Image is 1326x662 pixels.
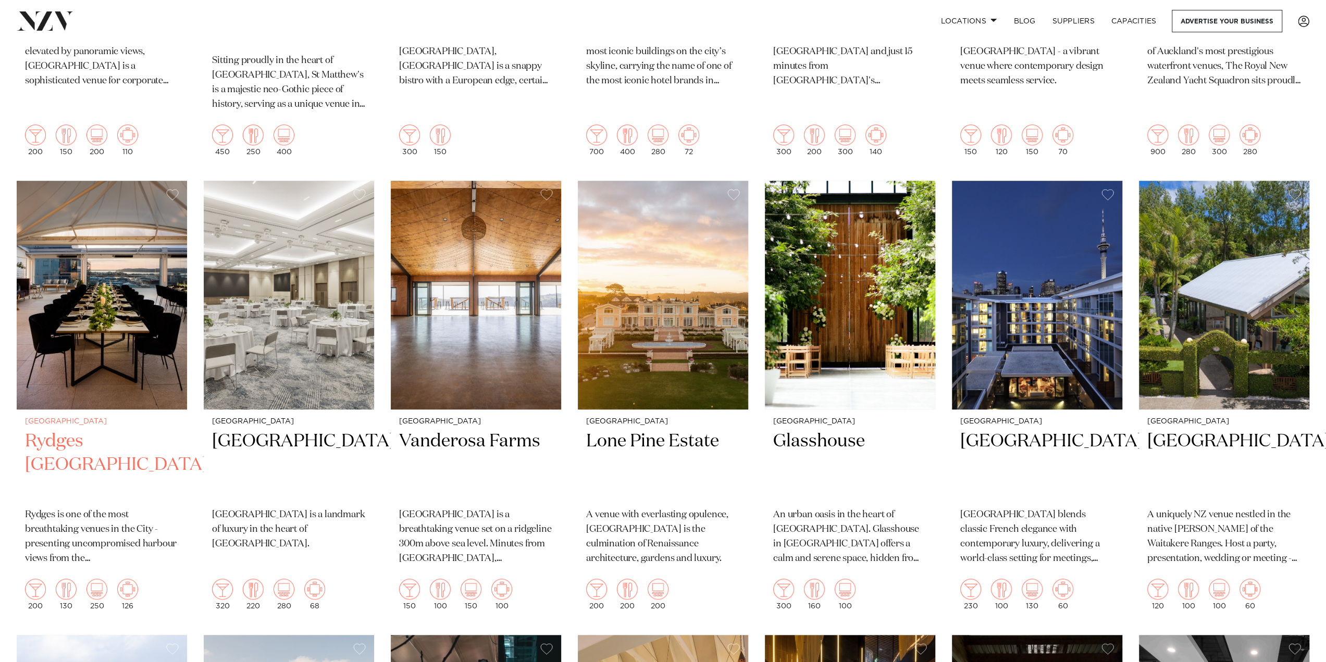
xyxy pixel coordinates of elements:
[1178,124,1199,145] img: dining.png
[430,579,451,610] div: 100
[117,124,138,156] div: 110
[960,508,1114,566] p: [GEOGRAPHIC_DATA] blends classic French elegance with contemporary luxury, delivering a world-cla...
[430,124,451,145] img: dining.png
[1240,124,1260,156] div: 280
[1052,579,1073,610] div: 60
[17,181,187,618] a: [GEOGRAPHIC_DATA] Rydges [GEOGRAPHIC_DATA] Rydges is one of the most breathtaking venues in the C...
[430,579,451,599] img: dining.png
[1052,579,1073,599] img: meeting.png
[773,430,927,500] h2: Glasshouse
[304,579,325,610] div: 68
[991,124,1012,145] img: dining.png
[56,124,77,156] div: 150
[25,124,46,156] div: 200
[991,579,1012,599] img: dining.png
[586,508,740,566] p: A venue with everlasting opulence, [GEOGRAPHIC_DATA] is the culmination of Renaissance architectu...
[212,124,233,145] img: cocktail.png
[1022,124,1043,145] img: theatre.png
[960,418,1114,426] small: [GEOGRAPHIC_DATA]
[212,579,233,599] img: cocktail.png
[1044,10,1102,32] a: SUPPLIERS
[243,579,264,610] div: 220
[865,124,886,145] img: meeting.png
[678,124,699,145] img: meeting.png
[804,124,825,156] div: 200
[1178,579,1199,610] div: 100
[960,124,981,145] img: cocktail.png
[1209,579,1230,599] img: theatre.png
[25,418,179,426] small: [GEOGRAPHIC_DATA]
[991,579,1012,610] div: 100
[1209,124,1230,156] div: 300
[399,418,553,426] small: [GEOGRAPHIC_DATA]
[648,579,668,599] img: theatre.png
[1052,124,1073,156] div: 70
[399,124,420,145] img: cocktail.png
[117,124,138,145] img: meeting.png
[25,579,46,599] img: cocktail.png
[960,124,981,156] div: 150
[1052,124,1073,145] img: meeting.png
[1022,579,1043,599] img: theatre.png
[212,418,366,426] small: [GEOGRAPHIC_DATA]
[274,124,294,145] img: theatre.png
[678,124,699,156] div: 72
[648,124,668,145] img: theatre.png
[648,124,668,156] div: 280
[430,124,451,156] div: 150
[56,579,77,599] img: dining.png
[648,579,668,610] div: 200
[578,181,748,618] a: [GEOGRAPHIC_DATA] Lone Pine Estate A venue with everlasting opulence, [GEOGRAPHIC_DATA] is the cu...
[952,181,1122,409] img: Sofitel Auckland Viaduct Harbour hotel venue
[212,579,233,610] div: 320
[960,430,1114,500] h2: [GEOGRAPHIC_DATA]
[1147,430,1301,500] h2: [GEOGRAPHIC_DATA]
[617,124,638,145] img: dining.png
[586,31,740,89] p: [GEOGRAPHIC_DATA] is one of the most iconic buildings on the city’s skyline, carrying the name of...
[243,124,264,156] div: 250
[212,508,366,552] p: [GEOGRAPHIC_DATA] is a landmark of luxury in the heart of [GEOGRAPHIC_DATA].
[17,11,73,30] img: nzv-logo.png
[274,124,294,156] div: 400
[773,508,927,566] p: An urban oasis in the heart of [GEOGRAPHIC_DATA]. Glasshouse in [GEOGRAPHIC_DATA] offers a calm a...
[1147,579,1168,610] div: 120
[274,579,294,610] div: 280
[765,181,935,618] a: [GEOGRAPHIC_DATA] Glasshouse An urban oasis in the heart of [GEOGRAPHIC_DATA]. Glasshouse in [GEO...
[56,579,77,610] div: 130
[1240,579,1260,599] img: meeting.png
[835,579,856,599] img: theatre.png
[25,31,179,89] p: Steeped in Swiss heritage and elevated by panoramic views, [GEOGRAPHIC_DATA] is a sophisticated v...
[25,124,46,145] img: cocktail.png
[399,579,420,610] div: 150
[835,579,856,610] div: 100
[243,579,264,599] img: dining.png
[212,54,366,112] p: Sitting proudly in the heart of [GEOGRAPHIC_DATA], St Matthew's is a majestic neo-Gothic piece of...
[804,124,825,145] img: dining.png
[932,10,1005,32] a: Locations
[835,124,856,156] div: 300
[204,181,374,618] a: [GEOGRAPHIC_DATA] [GEOGRAPHIC_DATA] [GEOGRAPHIC_DATA] is a landmark of luxury in the heart of [GE...
[586,124,607,156] div: 700
[1240,579,1260,610] div: 60
[865,124,886,156] div: 140
[586,430,740,500] h2: Lone Pine Estate
[617,124,638,156] div: 400
[399,31,553,89] p: Nestled in the warmth of [GEOGRAPHIC_DATA], [GEOGRAPHIC_DATA] is a snappy bistro with a European ...
[25,430,179,500] h2: Rydges [GEOGRAPHIC_DATA]
[991,124,1012,156] div: 120
[86,124,107,145] img: theatre.png
[835,124,856,145] img: theatre.png
[1147,508,1301,566] p: A uniquely NZ venue nestled in the native [PERSON_NAME] of the Waitakere Ranges. Host a party, pr...
[399,579,420,599] img: cocktail.png
[960,579,981,610] div: 230
[1147,124,1168,156] div: 900
[1147,31,1301,89] p: Home of the America's Cup and one of Auckland's most prestigious waterfront venues, The Royal New...
[399,508,553,566] p: [GEOGRAPHIC_DATA] is a breathtaking venue set on a ridgeline 300m above sea level. Minutes from [...
[461,579,481,599] img: theatre.png
[804,579,825,610] div: 160
[399,124,420,156] div: 300
[304,579,325,599] img: meeting.png
[86,579,107,599] img: theatre.png
[586,124,607,145] img: cocktail.png
[804,579,825,599] img: dining.png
